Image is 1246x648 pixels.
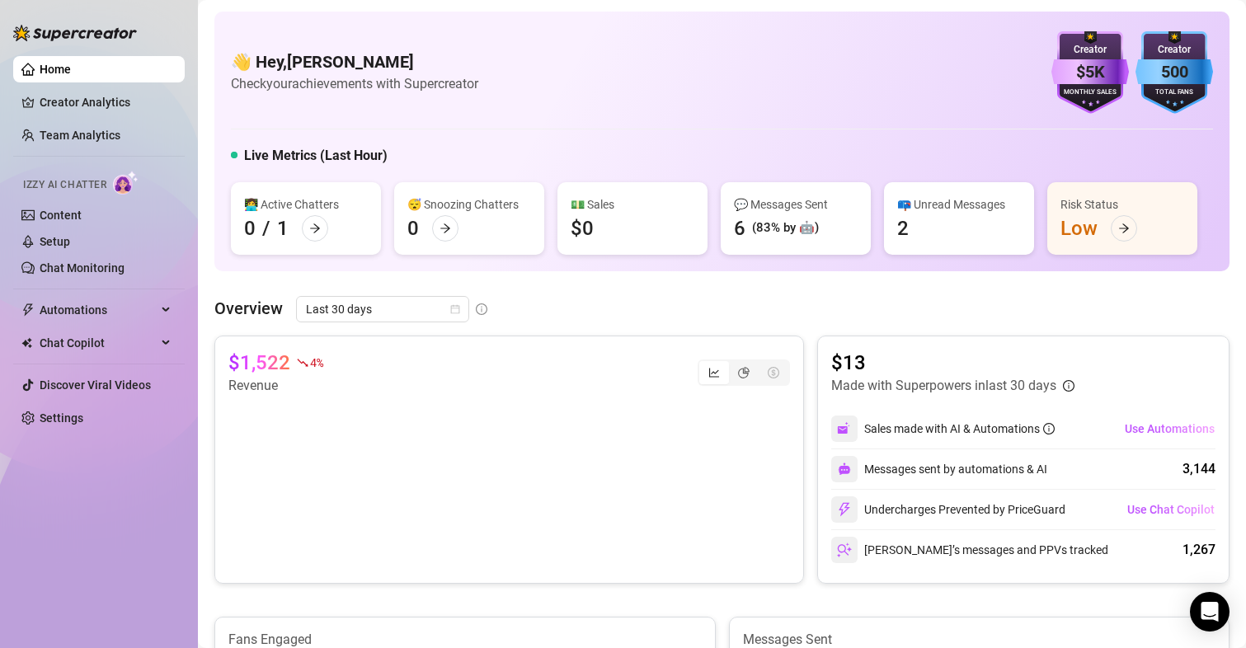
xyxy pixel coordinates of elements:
article: Check your achievements with Supercreator [231,73,478,94]
div: Sales made with AI & Automations [864,420,1055,438]
article: Made with Superpowers in last 30 days [831,376,1056,396]
div: Open Intercom Messenger [1190,592,1230,632]
div: $0 [571,215,594,242]
div: 500 [1136,59,1213,85]
article: $1,522 [228,350,290,376]
span: Use Automations [1125,422,1215,435]
img: svg%3e [837,502,852,517]
div: Total Fans [1136,87,1213,98]
button: Use Automations [1124,416,1215,442]
article: Revenue [228,376,322,396]
div: 0 [407,215,419,242]
div: 2 [897,215,909,242]
span: pie-chart [738,367,750,378]
div: 1,267 [1183,540,1215,560]
div: Undercharges Prevented by PriceGuard [831,496,1065,523]
span: info-circle [1043,423,1055,434]
img: svg%3e [837,542,852,557]
img: blue-badge-DgoSNQY1.svg [1136,31,1213,114]
div: Creator [1136,42,1213,58]
img: svg%3e [837,421,852,436]
span: fall [297,357,308,369]
span: 4 % [310,355,322,370]
span: info-circle [476,303,487,315]
span: arrow-right [309,223,321,234]
div: Messages sent by automations & AI [831,456,1047,482]
div: 0 [244,215,256,242]
span: arrow-right [1118,223,1130,234]
a: Creator Analytics [40,89,172,115]
img: AI Chatter [113,171,139,195]
img: logo-BBDzfeDw.svg [13,25,137,41]
div: 💬 Messages Sent [734,195,858,214]
span: Chat Copilot [40,330,157,356]
a: Home [40,63,71,76]
a: Settings [40,411,83,425]
span: info-circle [1063,380,1074,392]
img: svg%3e [838,463,851,476]
span: Izzy AI Chatter [23,177,106,193]
span: Automations [40,297,157,323]
div: Monthly Sales [1051,87,1129,98]
div: 📪 Unread Messages [897,195,1021,214]
span: thunderbolt [21,303,35,317]
div: 3,144 [1183,459,1215,479]
div: 6 [734,215,745,242]
span: calendar [450,304,460,314]
a: Content [40,209,82,222]
h5: Live Metrics (Last Hour) [244,146,388,166]
div: Creator [1051,42,1129,58]
div: (83% by 🤖) [752,218,819,238]
img: Chat Copilot [21,337,32,349]
span: Use Chat Copilot [1127,503,1215,516]
img: purple-badge-B9DA21FR.svg [1051,31,1129,114]
a: Discover Viral Videos [40,378,151,392]
div: $5K [1051,59,1129,85]
a: Team Analytics [40,129,120,142]
span: Last 30 days [306,297,459,322]
span: line-chart [708,367,720,378]
span: arrow-right [440,223,451,234]
h4: 👋 Hey, [PERSON_NAME] [231,50,478,73]
a: Chat Monitoring [40,261,125,275]
div: 😴 Snoozing Chatters [407,195,531,214]
article: Overview [214,296,283,321]
div: [PERSON_NAME]’s messages and PPVs tracked [831,537,1108,563]
a: Setup [40,235,70,248]
div: Risk Status [1060,195,1184,214]
div: 👩‍💻 Active Chatters [244,195,368,214]
div: segmented control [698,359,790,386]
article: $13 [831,350,1074,376]
button: Use Chat Copilot [1126,496,1215,523]
div: 💵 Sales [571,195,694,214]
span: dollar-circle [768,367,779,378]
div: 1 [277,215,289,242]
